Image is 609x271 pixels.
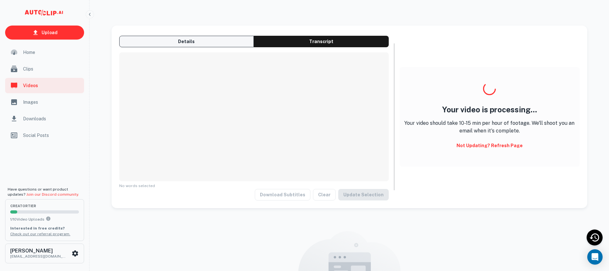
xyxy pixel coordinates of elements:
[400,119,579,135] p: Your video should take 10-15 min per hour of footage. We'll shoot you an email when it's complete.
[5,111,84,126] a: Downloads
[10,225,79,231] p: Interested in free credits?
[23,65,80,72] span: Clips
[5,128,84,143] a: Social Posts
[5,26,84,40] a: Upload
[10,248,68,253] h6: [PERSON_NAME]
[5,94,84,110] a: Images
[8,187,79,197] span: Have questions or want product updates?
[5,199,84,241] button: creatorTier1/10Video UploadsYou can upload 10 videos per month on the creator tier. Upgrade to up...
[454,140,525,151] button: Not updating? Refresh Page
[42,29,58,36] p: Upload
[10,204,79,208] span: creator Tier
[5,45,84,60] a: Home
[23,132,80,139] span: Social Posts
[587,230,603,245] div: Recent Activity
[119,184,389,188] span: No words selected
[5,61,84,77] a: Clips
[26,192,79,197] a: Join our Discord community.
[10,216,79,222] p: 1 / 10 Video Uploads
[587,249,603,265] div: Open Intercom Messenger
[5,78,84,93] a: Videos
[400,105,579,114] h4: Your video is processing...
[23,82,80,89] span: Videos
[119,36,254,47] button: Details
[10,232,70,236] a: Check out our referral program.
[23,115,80,122] span: Downloads
[23,99,80,106] span: Images
[10,253,68,259] p: [EMAIL_ADDRESS][DOMAIN_NAME]
[46,216,51,221] svg: You can upload 10 videos per month on the creator tier. Upgrade to upload more.
[5,244,84,263] button: [PERSON_NAME][EMAIL_ADDRESS][DOMAIN_NAME]
[254,36,389,47] button: Transcript
[23,49,80,56] span: Home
